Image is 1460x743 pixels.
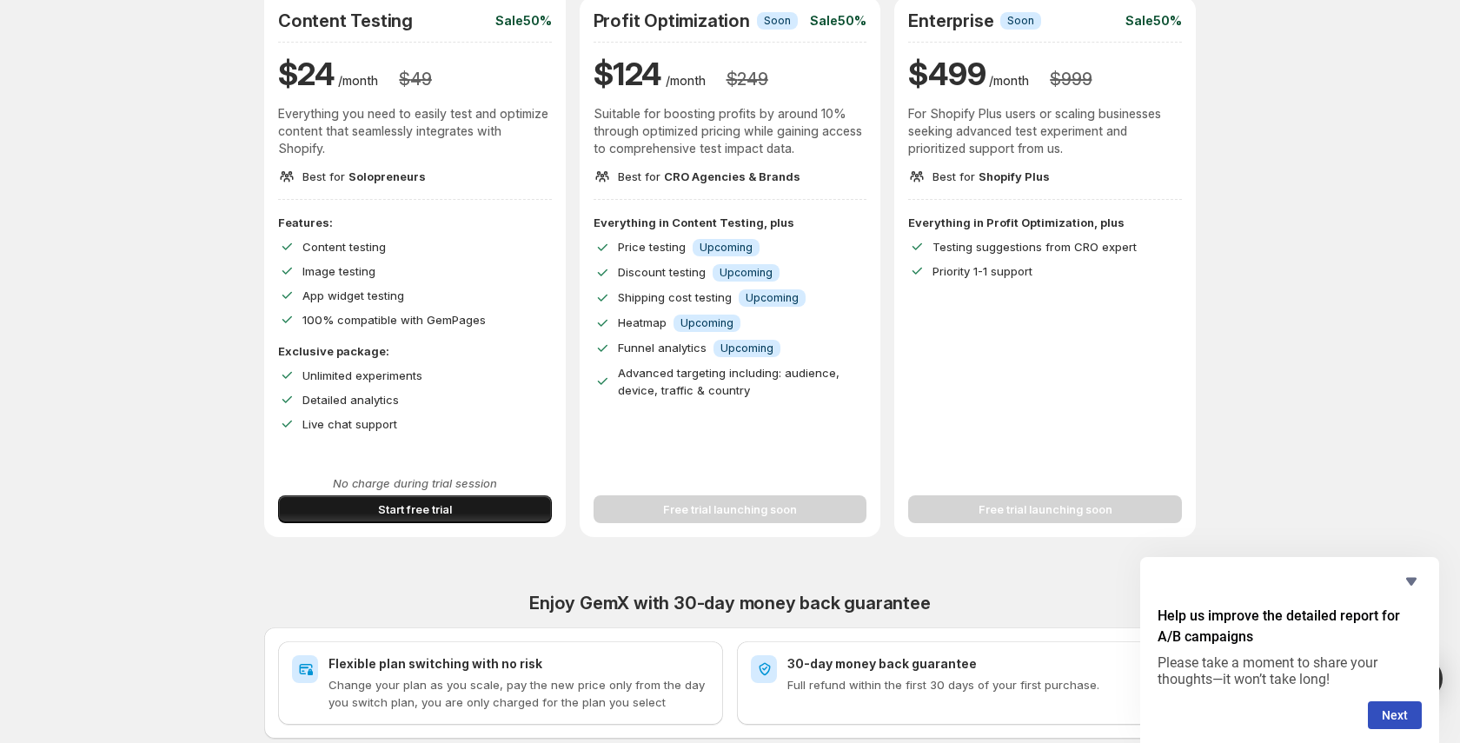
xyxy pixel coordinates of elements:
[328,676,709,711] p: Change your plan as you scale, pay the new price only from the day you switch plan, you are only ...
[1158,606,1422,647] h2: Help us improve the detailed report for A/B campaigns
[618,240,686,254] span: Price testing
[278,105,552,157] p: Everything you need to easily test and optimize content that seamlessly integrates with Shopify.
[1125,12,1182,30] p: Sale 50%
[618,290,732,304] span: Shipping cost testing
[302,313,486,327] span: 100% compatible with GemPages
[666,72,706,90] p: /month
[810,12,866,30] p: Sale 50%
[302,289,404,302] span: App widget testing
[700,241,753,255] span: Upcoming
[764,14,791,28] span: Soon
[1158,654,1422,687] p: Please take a moment to share your thoughts—it won’t take long!
[594,214,867,231] p: Everything in Content Testing, plus
[908,105,1182,157] p: For Shopify Plus users or scaling businesses seeking advanced test experiment and prioritized sup...
[302,264,375,278] span: Image testing
[908,214,1182,231] p: Everything in Profit Optimization, plus
[618,341,707,355] span: Funnel analytics
[989,72,1029,90] p: /month
[302,368,422,382] span: Unlimited experiments
[787,655,1168,673] h2: 30-day money back guarantee
[680,316,733,330] span: Upcoming
[932,240,1137,254] span: Testing suggestions from CRO expert
[378,501,452,518] span: Start free trial
[746,291,799,305] span: Upcoming
[348,169,426,183] span: Solopreneurs
[1050,69,1092,90] h3: $ 999
[618,168,800,185] p: Best for
[1368,701,1422,729] button: Next question
[618,315,667,329] span: Heatmap
[338,72,378,90] p: /month
[727,69,768,90] h3: $ 249
[264,593,1196,614] h2: Enjoy GemX with 30-day money back guarantee
[278,495,552,523] button: Start free trial
[278,214,552,231] p: Features:
[594,53,662,95] h1: $ 124
[908,53,985,95] h1: $ 499
[618,265,706,279] span: Discount testing
[278,474,552,492] p: No charge during trial session
[720,266,773,280] span: Upcoming
[932,264,1032,278] span: Priority 1-1 support
[1401,571,1422,592] button: Hide survey
[908,10,993,31] h2: Enterprise
[932,168,1050,185] p: Best for
[594,10,750,31] h2: Profit Optimization
[720,342,773,355] span: Upcoming
[979,169,1050,183] span: Shopify Plus
[328,655,709,673] h2: Flexible plan switching with no risk
[664,169,800,183] span: CRO Agencies & Brands
[618,366,839,397] span: Advanced targeting including: audience, device, traffic & country
[302,417,397,431] span: Live chat support
[302,168,426,185] p: Best for
[1158,571,1422,729] div: Help us improve the detailed report for A/B campaigns
[1007,14,1034,28] span: Soon
[302,240,386,254] span: Content testing
[495,12,552,30] p: Sale 50%
[594,105,867,157] p: Suitable for boosting profits by around 10% through optimized pricing while gaining access to com...
[399,69,431,90] h3: $ 49
[278,10,413,31] h2: Content Testing
[787,676,1168,693] p: Full refund within the first 30 days of your first purchase.
[302,393,399,407] span: Detailed analytics
[278,342,552,360] p: Exclusive package:
[278,53,335,95] h1: $ 24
